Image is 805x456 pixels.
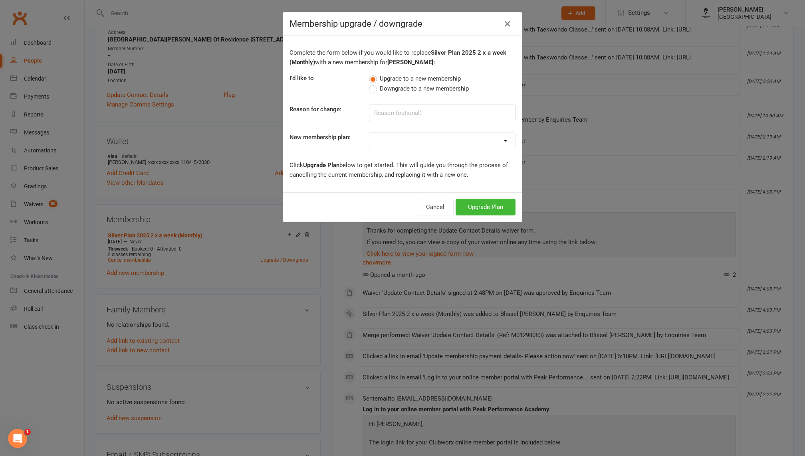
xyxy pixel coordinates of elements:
span: 1 [24,429,31,435]
h4: Membership upgrade / downgrade [289,19,516,29]
button: Close [501,18,514,30]
button: Upgrade Plan [456,199,516,215]
span: Upgrade to a new membership [380,74,461,82]
button: Cancel [417,199,454,215]
input: Reason (optional) [369,105,516,121]
label: I'd like to [289,73,314,83]
b: [PERSON_NAME]: [387,59,435,66]
label: New membership plan: [289,132,351,142]
p: Complete the form below if you would like to replace with a new membership for [289,48,516,67]
span: Downgrade to a new membership [380,84,469,92]
b: Upgrade Plan [303,162,339,169]
iframe: Intercom live chat [8,429,27,448]
p: Click below to get started. This will guide you through the process of cancelling the current mem... [289,160,516,180]
label: Reason for change: [289,105,341,114]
